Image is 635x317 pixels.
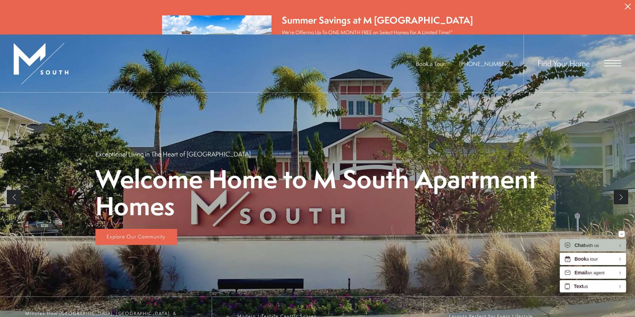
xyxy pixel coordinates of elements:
[459,60,510,68] a: Call Us at 813-570-8014
[107,233,166,240] span: Explore Our Community
[282,29,473,50] p: We're Offering Up To ONE MONTH FREE on Select Homes For A Limited Time!* Call Our Friendly Leasin...
[14,43,68,84] img: MSouth
[538,58,590,69] a: Find Your Home
[95,165,540,219] p: Welcome Home to M South Apartment Homes
[95,150,251,158] p: Exceptional Living in The Heart of [GEOGRAPHIC_DATA]
[459,60,510,68] span: [PHONE_NUMBER]
[7,190,21,204] a: Previous
[416,60,445,68] a: Book a Tour
[95,229,177,245] a: Explore Our Community
[614,190,628,204] a: Next
[162,15,272,79] img: Summer Savings at M South Apartments
[604,60,621,66] button: Open Menu
[282,14,473,27] div: Summer Savings at M [GEOGRAPHIC_DATA]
